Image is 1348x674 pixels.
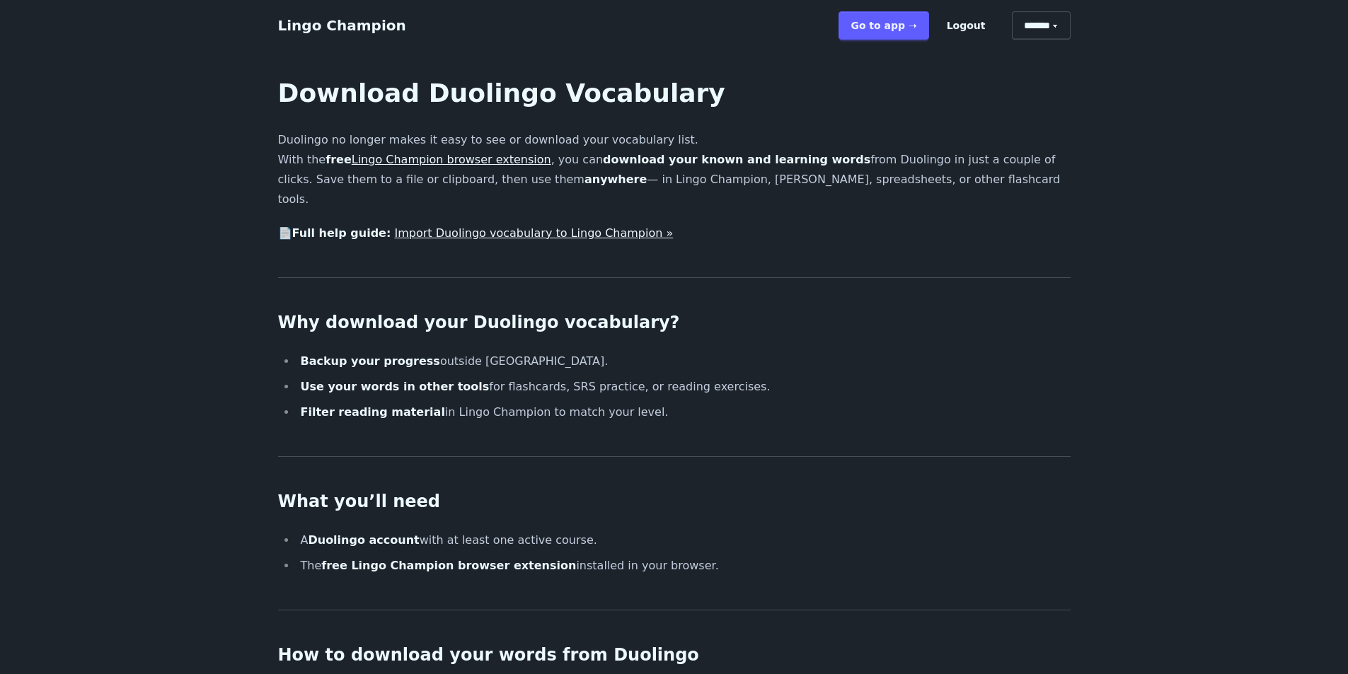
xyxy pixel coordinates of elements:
a: Import Duolingo vocabulary to Lingo Champion » [394,226,673,240]
li: outside [GEOGRAPHIC_DATA]. [296,351,1071,371]
li: in Lingo Champion to match your level. [296,402,1071,422]
li: for flashcards, SRS practice, or reading exercises. [296,377,1071,397]
h1: Download Duolingo Vocabulary [278,79,1071,108]
strong: anywhere [584,173,647,186]
strong: Duolingo account [308,533,419,547]
strong: Full help guide: [292,226,391,240]
a: Go to app ➝ [839,11,928,40]
p: Duolingo no longer makes it easy to see or download your vocabulary list. With the , you can from... [278,130,1071,209]
p: 📄 [278,223,1071,243]
a: Lingo Champion browser extension [352,153,551,166]
strong: free Lingo Champion browser extension [321,559,576,572]
a: Lingo Champion [278,17,406,34]
h2: What you’ll need [278,491,1071,513]
strong: Use your words in other tools [301,380,490,393]
strong: download your known and learning words [603,153,870,166]
strong: Filter reading material [301,405,445,419]
strong: Backup your progress [301,354,440,368]
h2: Why download your Duolingo vocabulary? [278,312,1071,335]
li: A with at least one active course. [296,530,1071,550]
li: The installed in your browser. [296,556,1071,576]
button: Logout [935,11,998,40]
strong: free [326,153,551,166]
h2: How to download your words from Duolingo [278,644,1071,667]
